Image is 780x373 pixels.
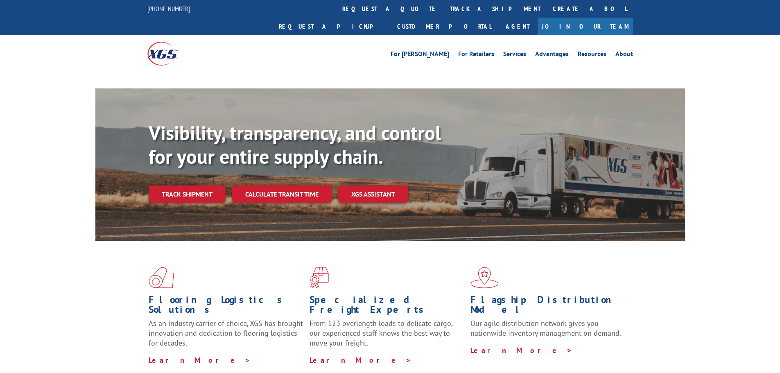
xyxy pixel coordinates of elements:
[578,51,606,60] a: Resources
[149,120,441,169] b: Visibility, transparency, and control for your entire supply chain.
[149,295,303,319] h1: Flooring Logistics Solutions
[310,355,411,365] a: Learn More >
[310,319,464,355] p: From 123 overlength loads to delicate cargo, our experienced staff knows the best way to move you...
[149,267,174,288] img: xgs-icon-total-supply-chain-intelligence-red
[470,346,572,355] a: Learn More >
[470,267,499,288] img: xgs-icon-flagship-distribution-model-red
[149,185,226,203] a: Track shipment
[538,18,633,35] a: Join Our Team
[497,18,538,35] a: Agent
[391,51,449,60] a: For [PERSON_NAME]
[615,51,633,60] a: About
[470,295,625,319] h1: Flagship Distribution Model
[149,319,303,348] span: As an industry carrier of choice, XGS has brought innovation and dedication to flooring logistics...
[310,295,464,319] h1: Specialized Freight Experts
[149,355,251,365] a: Learn More >
[535,51,569,60] a: Advantages
[470,319,621,338] span: Our agile distribution network gives you nationwide inventory management on demand.
[503,51,526,60] a: Services
[273,18,391,35] a: Request a pickup
[232,185,332,203] a: Calculate transit time
[147,5,190,13] a: [PHONE_NUMBER]
[391,18,497,35] a: Customer Portal
[458,51,494,60] a: For Retailers
[338,185,408,203] a: XGS ASSISTANT
[310,267,329,288] img: xgs-icon-focused-on-flooring-red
